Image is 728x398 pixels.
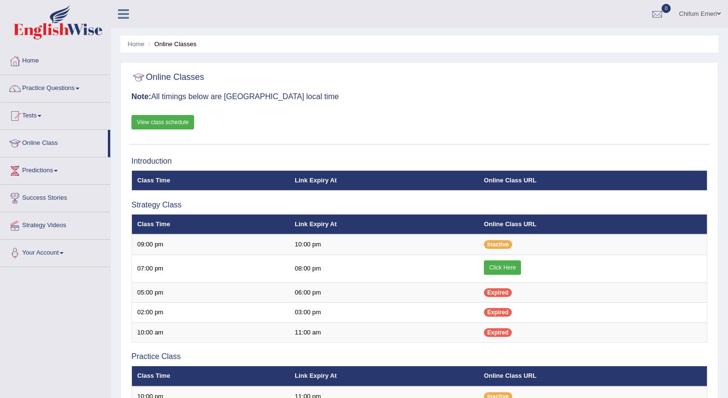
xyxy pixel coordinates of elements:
td: 09:00 pm [132,234,290,255]
td: 06:00 pm [289,282,479,303]
td: 02:00 pm [132,303,290,323]
span: 0 [662,4,671,13]
span: Expired [484,288,512,297]
th: Online Class URL [479,366,707,386]
th: Link Expiry At [289,214,479,234]
td: 10:00 am [132,322,290,343]
a: Online Class [0,130,108,154]
th: Class Time [132,214,290,234]
td: 05:00 pm [132,282,290,303]
a: Click Here [484,260,521,275]
h3: Strategy Class [131,201,707,209]
h3: All timings below are [GEOGRAPHIC_DATA] local time [131,92,707,101]
a: Strategy Videos [0,212,110,236]
span: Expired [484,328,512,337]
th: Class Time [132,170,290,191]
h2: Online Classes [131,70,204,85]
td: 07:00 pm [132,255,290,282]
span: Expired [484,308,512,317]
a: Practice Questions [0,75,110,99]
a: View class schedule [131,115,194,129]
h3: Introduction [131,157,707,166]
li: Online Classes [146,39,196,49]
th: Link Expiry At [289,170,479,191]
a: Your Account [0,240,110,264]
a: Home [0,48,110,72]
td: 08:00 pm [289,255,479,282]
h3: Practice Class [131,352,707,361]
th: Online Class URL [479,170,707,191]
a: Home [128,40,144,48]
span: Inactive [484,240,512,249]
a: Tests [0,103,110,127]
td: 11:00 am [289,322,479,343]
td: 03:00 pm [289,303,479,323]
td: 10:00 pm [289,234,479,255]
a: Predictions [0,157,110,181]
b: Note: [131,92,151,101]
th: Link Expiry At [289,366,479,386]
a: Success Stories [0,185,110,209]
th: Online Class URL [479,214,707,234]
th: Class Time [132,366,290,386]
